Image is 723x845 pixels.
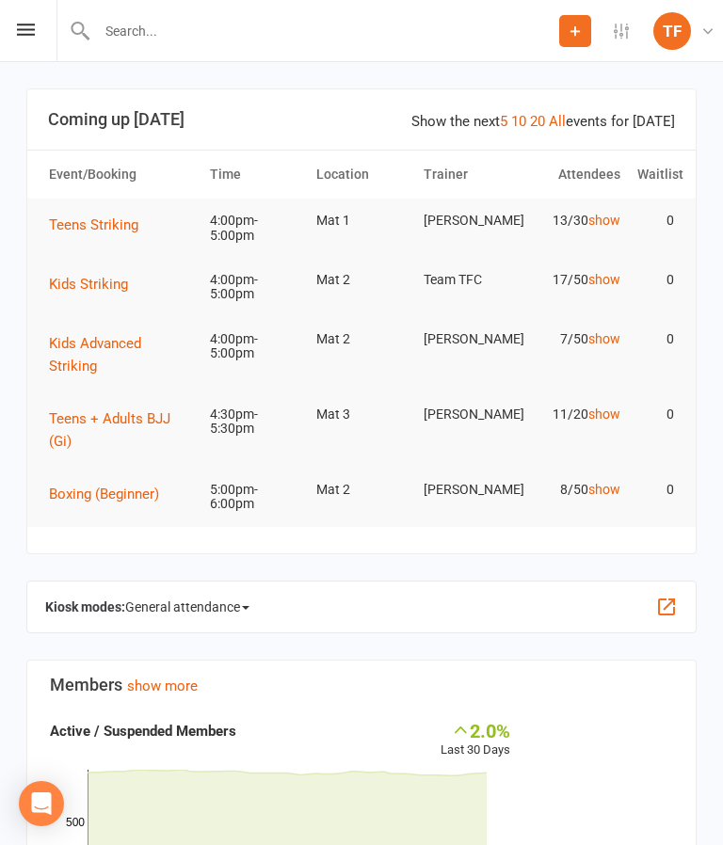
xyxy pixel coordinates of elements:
[49,214,152,236] button: Teens Striking
[415,258,522,302] td: Team TFC
[201,392,309,452] td: 4:30pm-5:30pm
[49,276,128,293] span: Kids Striking
[49,407,193,453] button: Teens + Adults BJJ (Gi)
[629,151,683,199] th: Waitlist
[629,317,683,361] td: 0
[522,151,629,199] th: Attendees
[629,468,683,512] td: 0
[511,113,526,130] a: 10
[588,482,620,497] a: show
[588,407,620,422] a: show
[522,392,629,437] td: 11/20
[91,18,559,44] input: Search...
[125,592,249,622] span: General attendance
[127,678,198,694] a: show more
[588,272,620,287] a: show
[201,258,309,317] td: 4:00pm-5:00pm
[530,113,545,130] a: 20
[308,199,415,243] td: Mat 1
[201,468,309,527] td: 5:00pm-6:00pm
[522,317,629,361] td: 7/50
[411,110,675,133] div: Show the next events for [DATE]
[415,392,522,437] td: [PERSON_NAME]
[201,151,309,199] th: Time
[49,486,159,502] span: Boxing (Beginner)
[588,331,620,346] a: show
[629,392,683,437] td: 0
[588,213,620,228] a: show
[415,151,522,199] th: Trainer
[45,599,125,614] strong: Kiosk modes:
[308,468,415,512] td: Mat 2
[415,199,522,243] td: [PERSON_NAME]
[629,199,683,243] td: 0
[50,723,236,740] strong: Active / Suspended Members
[50,676,673,694] h3: Members
[441,720,510,741] div: 2.0%
[49,335,141,375] span: Kids Advanced Striking
[441,720,510,760] div: Last 30 Days
[308,258,415,302] td: Mat 2
[48,110,675,129] h3: Coming up [DATE]
[308,317,415,361] td: Mat 2
[201,199,309,258] td: 4:00pm-5:00pm
[49,332,193,377] button: Kids Advanced Striking
[415,317,522,361] td: [PERSON_NAME]
[629,258,683,302] td: 0
[653,12,691,50] div: TF
[49,410,170,450] span: Teens + Adults BJJ (Gi)
[522,199,629,243] td: 13/30
[522,468,629,512] td: 8/50
[19,781,64,826] div: Open Intercom Messenger
[49,216,138,233] span: Teens Striking
[201,317,309,376] td: 4:00pm-5:00pm
[49,273,141,295] button: Kids Striking
[49,483,172,505] button: Boxing (Beginner)
[500,113,507,130] a: 5
[40,151,201,199] th: Event/Booking
[415,468,522,512] td: [PERSON_NAME]
[549,113,566,130] a: All
[308,151,415,199] th: Location
[522,258,629,302] td: 17/50
[308,392,415,437] td: Mat 3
